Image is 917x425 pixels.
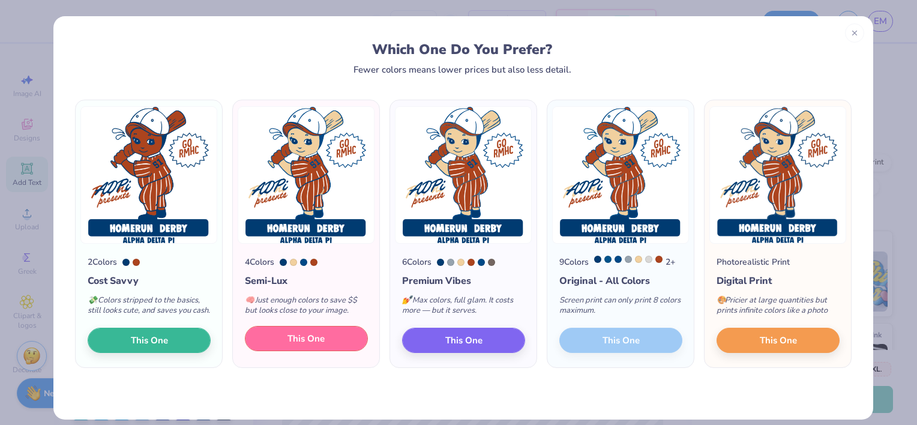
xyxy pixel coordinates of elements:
span: This One [759,334,796,348]
div: 4 Colors [245,256,274,268]
div: 155 C [290,259,297,266]
span: 💸 [88,295,97,306]
div: Cost Savvy [88,274,211,288]
div: 541 C [437,259,444,266]
span: 🎨 [717,295,726,306]
img: 6 color option [395,106,532,244]
div: 541 C [280,259,287,266]
img: 4 color option [238,106,374,244]
div: Premium Vibes [402,274,525,288]
span: 🧠 [245,295,254,306]
div: 2 Colors [88,256,117,268]
div: 1675 C [310,259,317,266]
div: 155 C [635,256,642,263]
div: 1675 C [655,256,663,263]
div: 7543 C [447,259,454,266]
button: This One [245,326,368,351]
div: Colors stripped to the basics, still looks cute, and saves you cash. [88,288,211,328]
div: Which One Do You Prefer? [86,41,839,58]
div: Semi-Lux [245,274,368,288]
img: 2 color option [80,106,217,244]
div: 541 C [594,256,601,263]
div: 155 C [457,259,465,266]
div: Cool Gray 1 C [645,256,652,263]
div: 301 C [300,259,307,266]
span: This One [287,332,325,346]
div: Fewer colors means lower prices but also less detail. [353,65,571,74]
span: 💅 [402,295,412,306]
div: 1675 C [468,259,475,266]
div: Photorealistic Print [717,256,790,268]
span: This One [130,334,167,348]
div: 1675 C [133,259,140,266]
div: Screen print can only print 8 colors maximum. [559,288,682,328]
button: This One [402,328,525,353]
div: Max colors, full glam. It costs more — but it serves. [402,288,525,328]
div: 410 C [488,259,495,266]
button: This One [88,328,211,353]
div: 6 Colors [402,256,431,268]
button: This One [717,328,840,353]
div: Original - All Colors [559,274,682,288]
div: Just enough colors to save $$ but looks close to your image. [245,288,368,328]
div: 301 C [478,259,485,266]
div: 301 C [615,256,622,263]
div: 2 + [594,256,675,268]
div: 7543 C [625,256,632,263]
div: 7462 C [604,256,612,263]
img: 9 color option [552,106,689,244]
span: This One [445,334,482,348]
div: Digital Print [717,274,840,288]
div: 541 C [122,259,130,266]
div: Pricier at large quantities but prints infinite colors like a photo [717,288,840,328]
div: 9 Colors [559,256,589,268]
img: Photorealistic preview [709,106,846,244]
